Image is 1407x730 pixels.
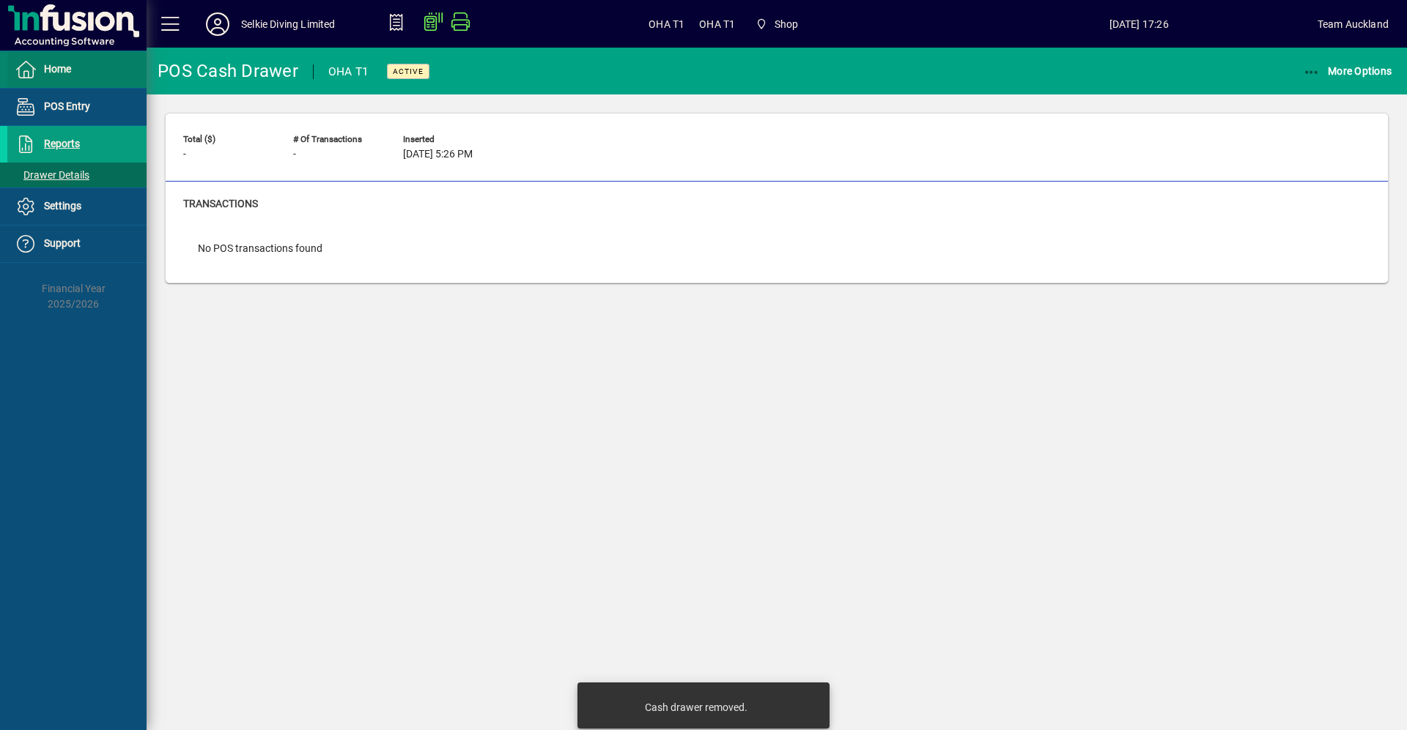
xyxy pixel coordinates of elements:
span: - [293,149,296,160]
span: POS Entry [44,100,90,112]
div: No POS transactions found [183,226,337,271]
span: OHA T1 [699,12,735,36]
a: Support [7,226,147,262]
a: POS Entry [7,89,147,125]
span: More Options [1303,65,1392,77]
div: Selkie Diving Limited [241,12,336,36]
span: Total ($) [183,135,271,144]
div: POS Cash Drawer [158,59,298,83]
span: Settings [44,200,81,212]
div: OHA T1 [328,60,369,83]
span: [DATE] 17:26 [961,12,1318,36]
span: Inserted [403,135,491,144]
span: Reports [44,138,80,149]
div: Team Auckland [1318,12,1389,36]
a: Home [7,51,147,88]
a: Settings [7,188,147,225]
span: OHA T1 [649,12,684,36]
div: Cash drawer removed. [645,700,747,715]
span: # of Transactions [293,135,381,144]
span: Home [44,63,71,75]
button: Profile [194,11,241,37]
span: - [183,149,186,160]
span: Shop [775,12,799,36]
span: Drawer Details [15,169,89,181]
span: Active [393,67,424,76]
span: Support [44,237,81,249]
button: More Options [1299,58,1396,84]
span: [DATE] 5:26 PM [403,149,473,160]
span: Transactions [183,198,258,209]
a: Drawer Details [7,163,147,187]
span: Shop [750,11,804,37]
